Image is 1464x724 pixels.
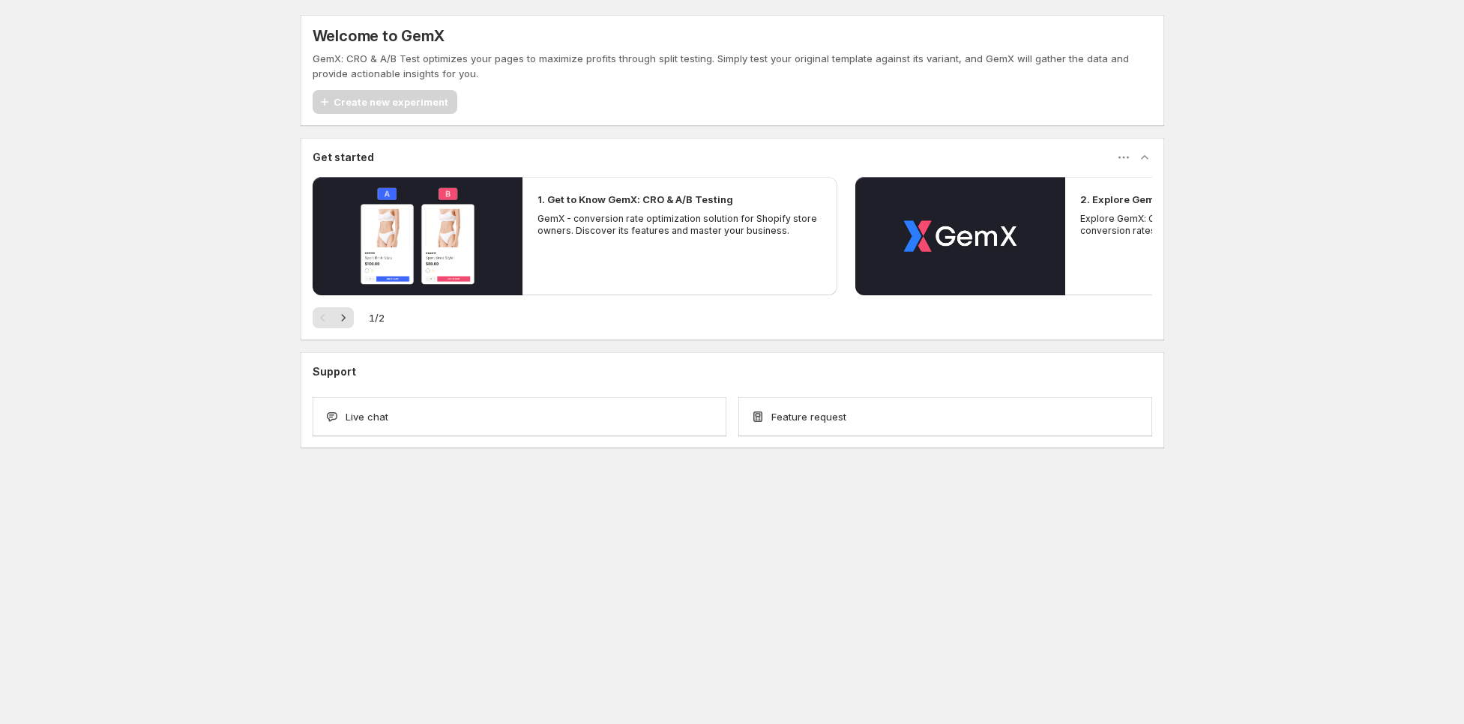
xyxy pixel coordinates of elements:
button: Play video [313,177,522,295]
nav: Pagination [313,307,354,328]
button: Play video [855,177,1065,295]
h3: Support [313,364,356,379]
h2: 1. Get to Know GemX: CRO & A/B Testing [537,192,733,207]
p: GemX - conversion rate optimization solution for Shopify store owners. Discover its features and ... [537,213,822,237]
p: GemX: CRO & A/B Test optimizes your pages to maximize profits through split testing. Simply test ... [313,51,1152,81]
p: Explore GemX: CRO & A/B testing Use Cases to boost conversion rates and drive growth. [1080,213,1365,237]
h5: Welcome to GemX [313,27,445,45]
span: 1 / 2 [369,310,385,325]
button: Next [333,307,354,328]
span: Live chat [346,409,388,424]
h3: Get started [313,150,374,165]
span: Feature request [771,409,846,424]
h2: 2. Explore GemX: CRO & A/B Testing Use Cases [1080,192,1313,207]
